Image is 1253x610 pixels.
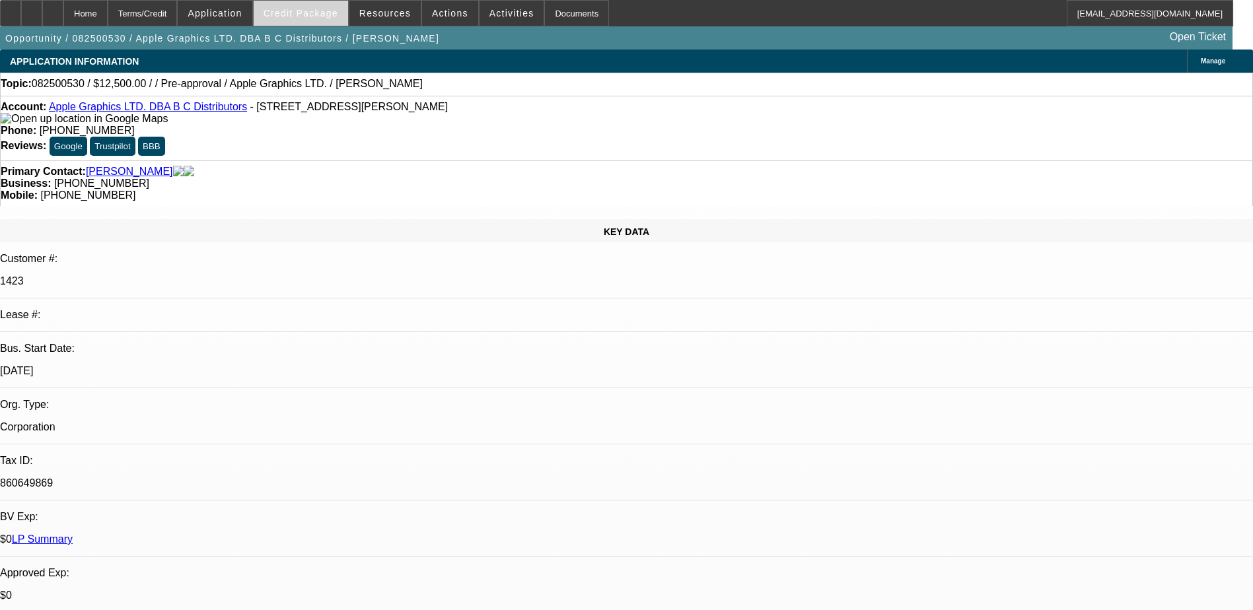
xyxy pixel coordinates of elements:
span: Resources [359,8,411,18]
button: Trustpilot [90,137,135,156]
a: [PERSON_NAME] [86,166,173,178]
span: Actions [432,8,468,18]
a: Open Ticket [1164,26,1231,48]
button: Google [50,137,87,156]
button: Credit Package [254,1,348,26]
a: View Google Maps [1,113,168,124]
img: facebook-icon.png [173,166,184,178]
strong: Topic: [1,78,32,90]
button: Activities [480,1,544,26]
button: BBB [138,137,165,156]
span: KEY DATA [604,226,649,237]
a: LP Summary [12,533,73,545]
img: linkedin-icon.png [184,166,194,178]
button: Resources [349,1,421,26]
strong: Mobile: [1,189,38,201]
span: Credit Package [264,8,338,18]
strong: Business: [1,178,51,189]
span: APPLICATION INFORMATION [10,56,139,67]
button: Actions [422,1,478,26]
span: Application [188,8,242,18]
span: [PHONE_NUMBER] [40,125,135,136]
span: - [STREET_ADDRESS][PERSON_NAME] [250,101,448,112]
strong: Phone: [1,125,36,136]
span: [PHONE_NUMBER] [54,178,149,189]
strong: Reviews: [1,140,46,151]
span: Activities [489,8,534,18]
strong: Primary Contact: [1,166,86,178]
span: 082500530 / $12,500.00 / / Pre-approval / Apple Graphics LTD. / [PERSON_NAME] [32,78,423,90]
a: Apple Graphics LTD. DBA B C Distributors [49,101,247,112]
span: [PHONE_NUMBER] [40,189,135,201]
img: Open up location in Google Maps [1,113,168,125]
span: Manage [1201,57,1225,65]
button: Application [178,1,252,26]
strong: Account: [1,101,46,112]
span: Opportunity / 082500530 / Apple Graphics LTD. DBA B C Distributors / [PERSON_NAME] [5,33,439,44]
